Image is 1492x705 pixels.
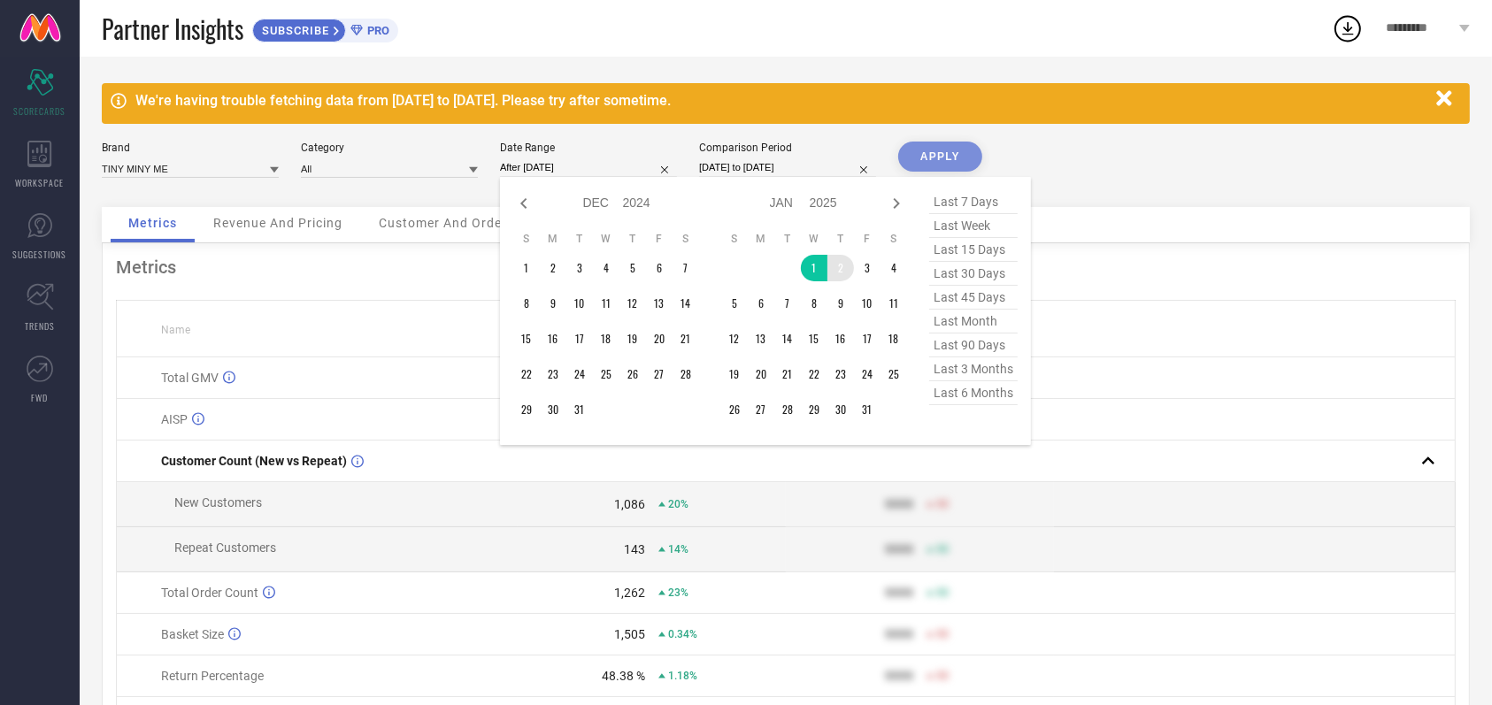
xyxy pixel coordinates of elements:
[699,158,876,177] input: Select comparison period
[748,232,774,246] th: Monday
[929,214,1018,238] span: last week
[854,290,881,317] td: Fri Jan 10 2025
[161,371,219,385] span: Total GMV
[936,670,949,682] span: 50
[128,216,177,230] span: Metrics
[566,396,593,423] td: Tue Dec 31 2024
[827,290,854,317] td: Thu Jan 09 2025
[646,361,673,387] td: Fri Dec 27 2024
[646,290,673,317] td: Fri Dec 13 2024
[161,324,190,336] span: Name
[566,255,593,281] td: Tue Dec 03 2024
[513,361,540,387] td: Sun Dec 22 2024
[668,498,688,510] span: 20%
[16,176,65,189] span: WORKSPACE
[593,232,619,246] th: Wednesday
[513,255,540,281] td: Sun Dec 01 2024
[614,586,645,600] div: 1,262
[801,290,827,317] td: Wed Jan 08 2025
[602,669,645,683] div: 48.38 %
[854,326,881,352] td: Fri Jan 17 2025
[827,361,854,387] td: Thu Jan 23 2025
[854,361,881,387] td: Fri Jan 24 2025
[748,326,774,352] td: Mon Jan 13 2025
[363,24,389,37] span: PRO
[774,232,801,246] th: Tuesday
[619,361,646,387] td: Thu Dec 26 2024
[213,216,342,230] span: Revenue And Pricing
[881,232,907,246] th: Saturday
[252,14,398,42] a: SUBSCRIBEPRO
[379,216,514,230] span: Customer And Orders
[721,290,748,317] td: Sun Jan 05 2025
[102,11,243,47] span: Partner Insights
[668,586,688,599] span: 23%
[102,142,279,154] div: Brand
[936,498,949,510] span: 50
[540,255,566,281] td: Mon Dec 02 2024
[500,158,677,177] input: Select date range
[881,361,907,387] td: Sat Jan 25 2025
[801,396,827,423] td: Wed Jan 29 2025
[854,232,881,246] th: Friday
[161,627,224,641] span: Basket Size
[748,396,774,423] td: Mon Jan 27 2025
[721,232,748,246] th: Sunday
[566,326,593,352] td: Tue Dec 17 2024
[619,326,646,352] td: Thu Dec 19 2024
[774,326,801,352] td: Tue Jan 14 2025
[827,232,854,246] th: Thursday
[885,586,913,600] div: 9999
[513,232,540,246] th: Sunday
[116,257,1456,278] div: Metrics
[619,255,646,281] td: Thu Dec 05 2024
[827,255,854,281] td: Thu Jan 02 2025
[253,24,334,37] span: SUBSCRIBE
[748,290,774,317] td: Mon Jan 06 2025
[619,290,646,317] td: Thu Dec 12 2024
[929,333,1018,357] span: last 90 days
[668,543,688,556] span: 14%
[614,497,645,511] div: 1,086
[619,232,646,246] th: Thursday
[673,290,699,317] td: Sat Dec 14 2024
[929,381,1018,405] span: last 6 months
[827,396,854,423] td: Thu Jan 30 2025
[593,255,619,281] td: Wed Dec 04 2024
[614,627,645,641] div: 1,505
[936,628,949,640] span: 50
[14,104,66,118] span: SCORECARDS
[540,396,566,423] td: Mon Dec 30 2024
[885,497,913,511] div: 9999
[929,190,1018,214] span: last 7 days
[881,255,907,281] td: Sat Jan 04 2025
[721,326,748,352] td: Sun Jan 12 2025
[721,361,748,387] td: Sun Jan 19 2025
[774,396,801,423] td: Tue Jan 28 2025
[881,326,907,352] td: Sat Jan 18 2025
[513,193,535,214] div: Previous month
[885,627,913,641] div: 9999
[929,262,1018,286] span: last 30 days
[174,495,262,510] span: New Customers
[161,586,258,600] span: Total Order Count
[673,361,699,387] td: Sat Dec 28 2024
[161,412,188,426] span: AISP
[801,326,827,352] td: Wed Jan 15 2025
[668,628,697,640] span: 0.34%
[673,255,699,281] td: Sat Dec 07 2024
[135,92,1427,109] div: We're having trouble fetching data from [DATE] to [DATE]. Please try after sometime.
[646,232,673,246] th: Friday
[161,454,347,468] span: Customer Count (New vs Repeat)
[566,361,593,387] td: Tue Dec 24 2024
[540,290,566,317] td: Mon Dec 09 2024
[624,542,645,556] div: 143
[32,391,49,404] span: FWD
[673,232,699,246] th: Saturday
[854,255,881,281] td: Fri Jan 03 2025
[566,232,593,246] th: Tuesday
[929,357,1018,381] span: last 3 months
[936,586,949,599] span: 50
[929,286,1018,310] span: last 45 days
[161,669,264,683] span: Return Percentage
